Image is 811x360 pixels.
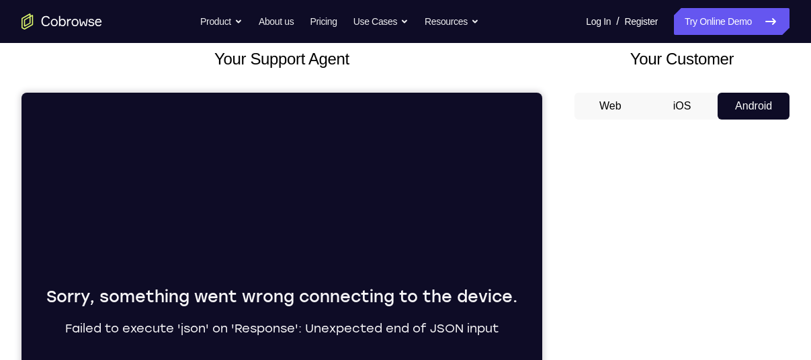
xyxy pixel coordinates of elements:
button: Product [200,8,243,35]
button: Web [574,93,646,120]
h2: Your Support Agent [22,47,542,71]
a: Try Online Demo [674,8,789,35]
button: Android [718,93,789,120]
a: Log In [586,8,611,35]
p: Failed to execute 'json' on 'Response': Unexpected end of JSON input [25,226,496,246]
a: Register [625,8,658,35]
button: iOS [646,93,718,120]
button: Resources [425,8,479,35]
h2: Your Customer [574,47,789,71]
a: Go to the home page [22,13,102,30]
a: About us [259,8,294,35]
a: Pricing [310,8,337,35]
button: Use Cases [353,8,409,35]
span: / [616,13,619,30]
p: Sorry, something went wrong connecting to the device. [25,193,496,215]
